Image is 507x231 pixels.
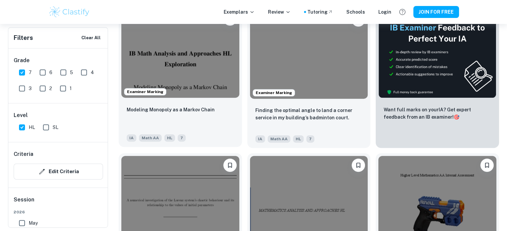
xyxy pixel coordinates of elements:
p: Review [268,8,291,16]
p: Exemplars [224,8,255,16]
a: ThumbnailWant full marks on yourIA? Get expert feedback from an IB examiner! [376,8,499,148]
span: 1 [70,85,72,92]
span: SL [53,124,58,131]
span: HL [164,134,175,142]
span: Examiner Marking [124,89,166,95]
span: 2 [49,85,52,92]
span: HL [29,124,35,131]
h6: Level [14,111,103,119]
span: IA [127,134,136,142]
img: Clastify logo [48,5,91,19]
img: Thumbnail [378,11,496,98]
button: Please log in to bookmark exemplars [223,159,237,172]
img: Math AA IA example thumbnail: Modeling Monopoly as a Markov Chain [121,10,239,98]
span: 7 [306,135,314,143]
img: Math AA IA example thumbnail: Finding the optimal angle to land a corn [250,11,368,99]
h6: Grade [14,57,103,64]
span: 7 [178,134,186,142]
span: Examiner Marking [253,90,295,96]
span: HL [293,135,304,143]
span: Math AA [139,134,162,142]
button: Please log in to bookmark exemplars [352,159,365,172]
button: JOIN FOR FREE [413,6,459,18]
a: Schools [346,8,365,16]
a: Login [378,8,391,16]
p: Modeling Monopoly as a Markov Chain [127,106,215,113]
span: 2026 [14,209,103,215]
span: 4 [91,69,94,76]
a: Examiner MarkingPlease log in to bookmark exemplarsModeling Monopoly as a Markov ChainIAMath AAHL7 [119,8,242,148]
h6: Criteria [14,150,33,158]
button: Edit Criteria [14,164,103,179]
span: IA [255,135,265,143]
button: Help and Feedback [397,6,408,18]
span: May [29,219,38,227]
a: Examiner MarkingPlease log in to bookmark exemplarsFinding the optimal angle to land a corner ser... [247,8,371,148]
p: Finding the optimal angle to land a corner service in my building’s badminton court. [255,107,363,121]
span: 3 [29,85,32,92]
span: 🎯 [454,114,459,120]
h6: Filters [14,33,33,43]
button: Clear All [80,33,102,43]
span: 5 [70,69,73,76]
span: 7 [29,69,32,76]
a: Tutoring [307,8,333,16]
button: Please log in to bookmark exemplars [480,159,494,172]
span: Math AA [268,135,290,143]
p: Want full marks on your IA ? Get expert feedback from an IB examiner! [384,106,491,121]
h6: Session [14,196,103,209]
span: 6 [49,69,52,76]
